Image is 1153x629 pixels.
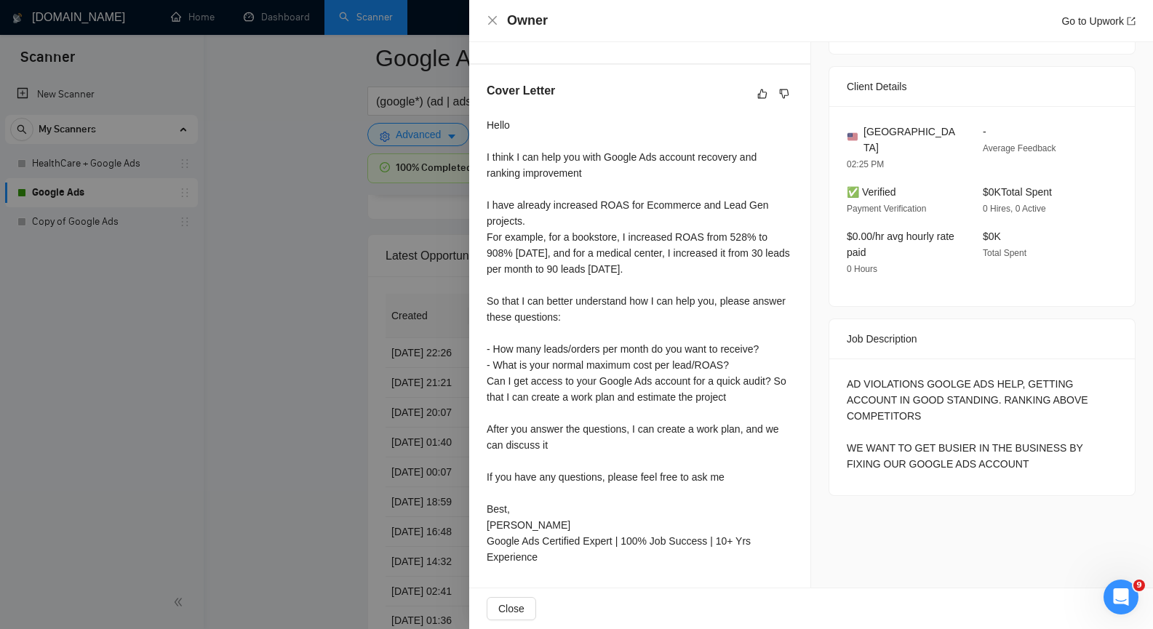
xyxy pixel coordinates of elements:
span: 0 Hours [847,264,877,274]
span: - [983,126,986,137]
img: 🇺🇸 [847,132,858,142]
div: AD VIOLATIONS GOOLGE ADS HELP, GETTING ACCOUNT IN GOOD STANDING. RANKING ABOVE COMPETITORS WE WAN... [847,376,1117,472]
span: export [1127,17,1136,25]
div: Client Details [847,67,1117,106]
div: Hello I think I can help you with Google Ads account recovery and ranking improvement I have alre... [487,117,793,565]
span: Average Feedback [983,143,1056,153]
span: 9 [1133,580,1145,591]
span: Total Spent [983,248,1026,258]
div: Job Description [847,319,1117,358]
span: ✅ Verified [847,186,896,198]
a: Go to Upworkexport [1061,15,1136,27]
button: Close [487,597,536,620]
button: like [754,85,771,103]
span: 0 Hires, 0 Active [983,204,1046,214]
span: Close [498,601,524,617]
span: 02:25 PM [847,159,884,169]
button: dislike [775,85,793,103]
iframe: Intercom live chat [1104,580,1138,614]
span: [GEOGRAPHIC_DATA] [863,124,959,156]
span: like [757,88,767,100]
h5: Cover Letter [487,82,555,100]
button: Close [487,15,498,27]
h4: Owner [507,12,548,30]
span: $0K [983,231,1001,242]
span: Payment Verification [847,204,926,214]
span: dislike [779,88,789,100]
span: $0K Total Spent [983,186,1052,198]
span: $0.00/hr avg hourly rate paid [847,231,954,258]
span: close [487,15,498,26]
